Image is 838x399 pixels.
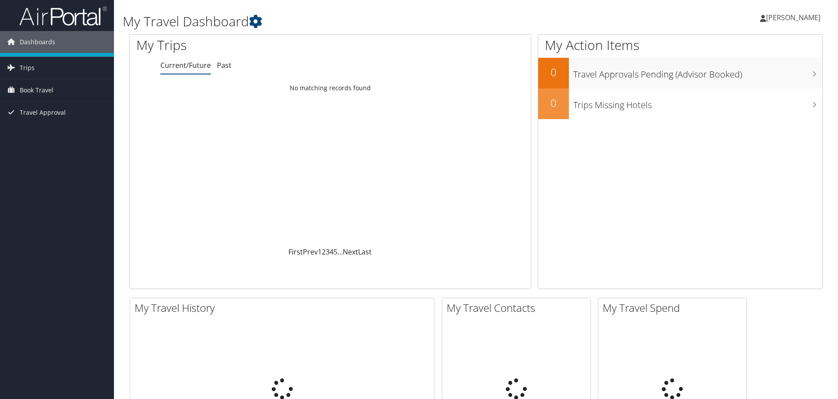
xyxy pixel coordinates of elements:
h1: My Trips [136,36,357,54]
span: … [337,247,343,257]
h3: Travel Approvals Pending (Advisor Booked) [573,64,822,81]
h2: My Travel Spend [603,300,746,315]
a: 2 [322,247,326,257]
a: 4 [330,247,334,257]
span: [PERSON_NAME] [766,13,820,22]
a: Current/Future [160,60,211,70]
a: Last [358,247,372,257]
span: Book Travel [20,79,53,101]
h1: My Action Items [538,36,822,54]
a: First [288,247,303,257]
h2: 0 [538,95,569,110]
h2: My Travel History [135,300,434,315]
a: [PERSON_NAME] [760,4,829,31]
h2: 0 [538,65,569,80]
h2: My Travel Contacts [447,300,590,315]
a: Past [217,60,231,70]
td: No matching records found [130,80,531,96]
span: Travel Approval [20,102,66,124]
a: Prev [303,247,318,257]
a: 0Travel Approvals Pending (Advisor Booked) [538,58,822,88]
a: 0Trips Missing Hotels [538,88,822,119]
a: 5 [334,247,337,257]
img: airportal-logo.png [19,6,107,26]
span: Dashboards [20,31,55,53]
a: 3 [326,247,330,257]
h3: Trips Missing Hotels [573,95,822,111]
a: Next [343,247,358,257]
a: 1 [318,247,322,257]
span: Trips [20,57,35,79]
h1: My Travel Dashboard [123,12,594,31]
